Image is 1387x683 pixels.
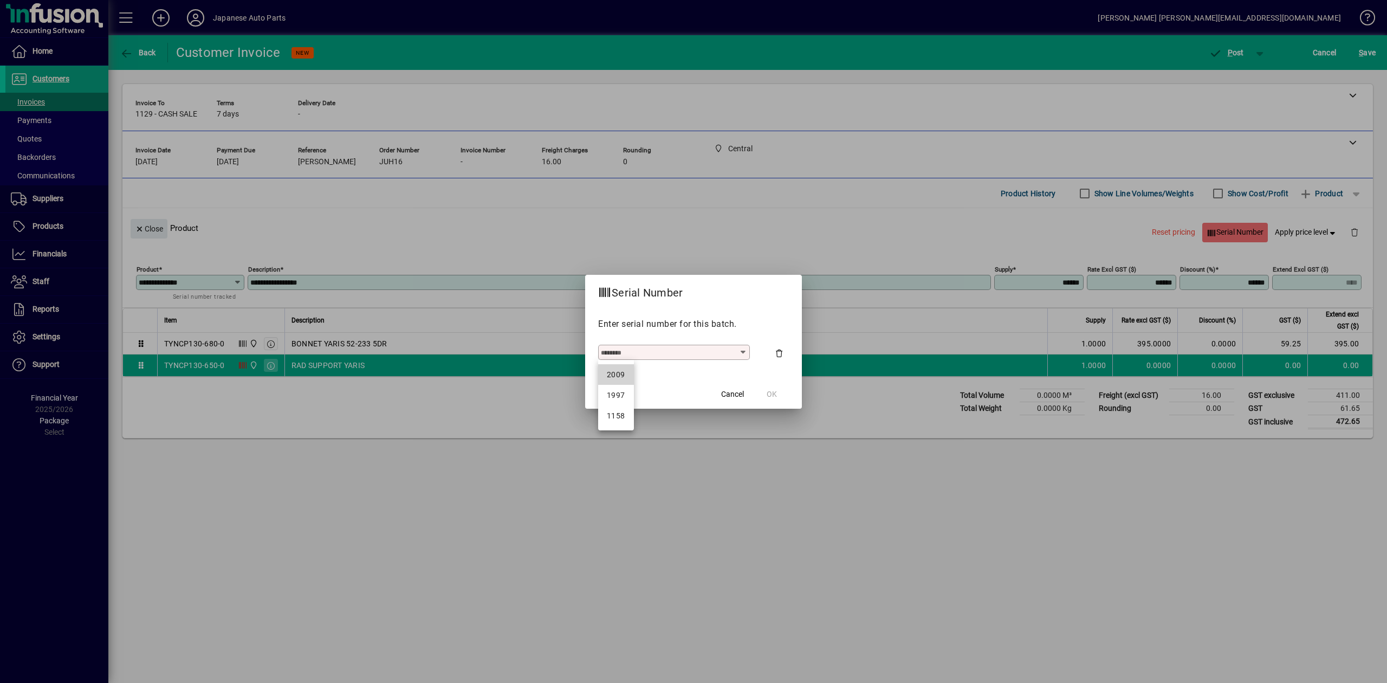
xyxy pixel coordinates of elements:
h2: Serial Number [585,275,696,306]
div: 1997 [607,390,625,401]
mat-option: 2009 [598,364,634,385]
span: Cancel [721,389,744,400]
mat-option: 1158 [598,405,634,426]
button: Cancel [715,385,750,404]
mat-option: 1997 [598,385,634,405]
mat-error: Required [601,360,741,371]
div: 1158 [607,410,625,422]
p: Enter serial number for this batch. [598,318,789,331]
div: 2009 [607,369,625,381]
